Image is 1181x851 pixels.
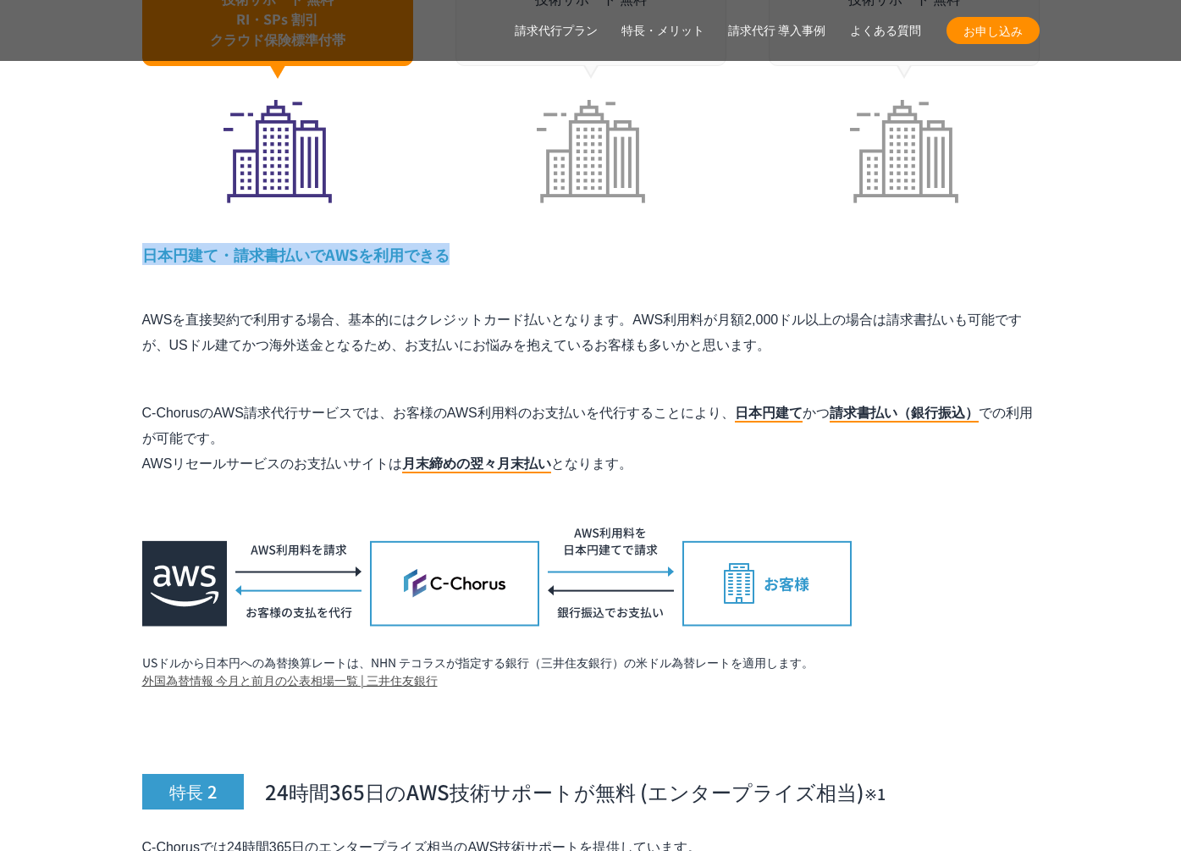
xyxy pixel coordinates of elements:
a: 請求代行 導入事例 [728,22,826,40]
p: C-ChorusのAWS請求代行サービスでは、お客様のAWS利用料のお支払いを代行することにより、 かつ での利用が可能です。 AWSリセールサービスのお支払いサイトは となります。 [142,401,1040,477]
p: AWSを直接契約で利用する場合、基本的にはクレジットカード払いとなります。AWS利用料が月額2,000ドル以上の場合は請求書払いも可能ですが、USドル建てかつ海外送金となるため、お支払いにお悩み... [142,307,1040,358]
a: よくある質問 [850,22,921,40]
img: 日本円建て・請求書払いでAWSを利用する支払いのフロー [142,523,852,627]
small: ※1 [864,782,886,804]
a: 特長・メリット [621,22,704,40]
span: お申し込み [946,22,1040,40]
mark: 日本円建て [735,406,803,423]
a: 請求代行プラン [515,22,598,40]
p: USドルから日本円への為替換算レートは、NHN テコラスが指定する銀行（三井住友銀行）の米ドル為替レートを適用します。 [142,654,1040,671]
span: 24時間365日のAWS技術サポートが無料 (エンタープライズ相当) [265,777,886,806]
mark: 請求書払い（銀行振込） [830,406,979,423]
h4: 日本円建て・請求書払いでAWSを利用できる [142,244,1040,265]
span: 特長 2 [142,774,244,810]
a: お申し込み [946,17,1040,44]
a: 外国為替情報 今月と前月の公表相場一覧 | 三井住友銀行 [142,671,438,689]
mark: 月末締めの翌々月末払い [402,456,551,473]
